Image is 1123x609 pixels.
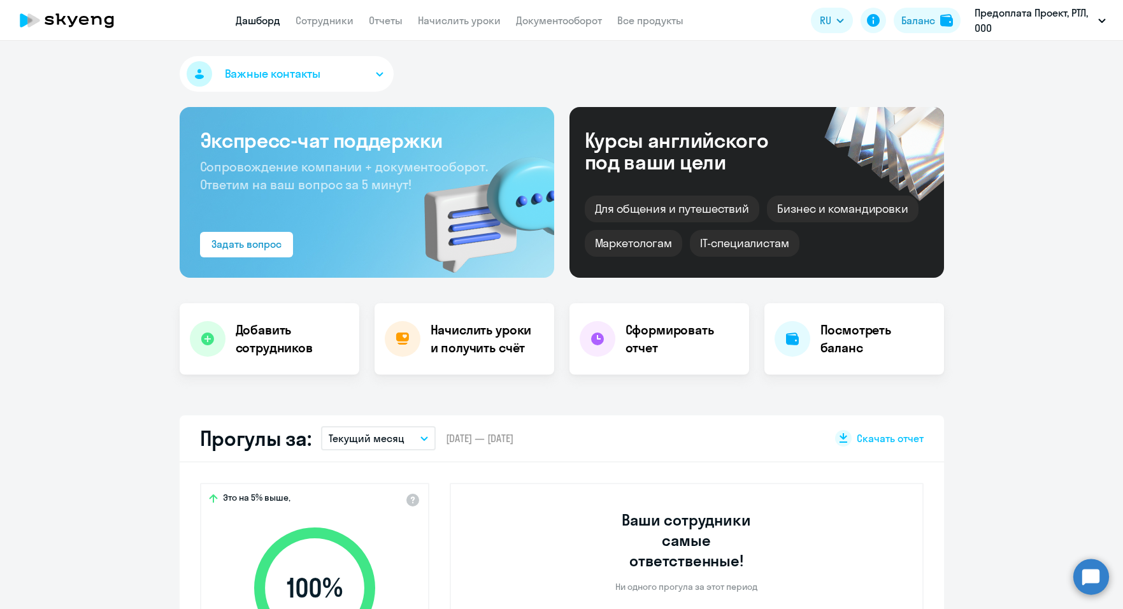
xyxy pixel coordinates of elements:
a: Отчеты [369,14,403,27]
button: RU [811,8,853,33]
img: balance [940,14,953,27]
p: Ни одного прогула за этот период [615,581,757,592]
span: Скачать отчет [857,431,924,445]
span: [DATE] — [DATE] [446,431,513,445]
p: Текущий месяц [329,431,404,446]
a: Документооборот [516,14,602,27]
button: Балансbalance [894,8,961,33]
div: IT-специалистам [690,230,799,257]
span: Это на 5% выше, [223,492,290,507]
button: Текущий месяц [321,426,436,450]
button: Предоплата Проект, РТЛ, ООО [968,5,1112,36]
span: Сопровождение компании + документооборот. Ответим на ваш вопрос за 5 минут! [200,159,488,192]
button: Важные контакты [180,56,394,92]
h2: Прогулы за: [200,426,311,451]
h4: Добавить сотрудников [236,321,349,357]
span: RU [820,13,831,28]
div: Курсы английского под ваши цели [585,129,803,173]
h3: Ваши сотрудники самые ответственные! [604,510,768,571]
a: Начислить уроки [418,14,501,27]
h4: Начислить уроки и получить счёт [431,321,541,357]
div: Задать вопрос [211,236,282,252]
h4: Сформировать отчет [626,321,739,357]
img: bg-img [406,134,554,278]
h4: Посмотреть баланс [820,321,934,357]
div: Баланс [901,13,935,28]
div: Для общения и путешествий [585,196,760,222]
button: Задать вопрос [200,232,293,257]
span: Важные контакты [225,66,320,82]
h3: Экспресс-чат поддержки [200,127,534,153]
a: Сотрудники [296,14,354,27]
span: 100 % [241,573,388,603]
a: Дашборд [236,14,280,27]
div: Бизнес и командировки [767,196,919,222]
a: Все продукты [617,14,683,27]
div: Маркетологам [585,230,682,257]
p: Предоплата Проект, РТЛ, ООО [975,5,1093,36]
